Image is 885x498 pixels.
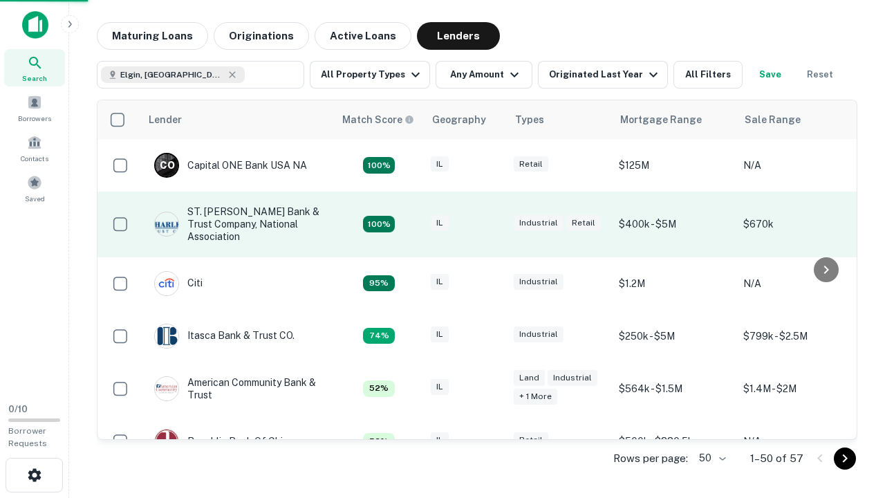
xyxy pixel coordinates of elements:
[155,377,178,400] img: picture
[515,111,544,128] div: Types
[834,448,856,470] button: Go to next page
[363,216,395,232] div: Capitalize uses an advanced AI algorithm to match your search with the best lender. The match sco...
[620,111,702,128] div: Mortgage Range
[4,129,65,167] a: Contacts
[155,430,178,453] img: picture
[432,111,486,128] div: Geography
[155,212,178,236] img: picture
[154,324,295,349] div: Itasca Bank & Trust CO.
[548,370,597,386] div: Industrial
[155,272,178,295] img: picture
[424,100,507,139] th: Geography
[363,380,395,397] div: Capitalize uses an advanced AI algorithm to match your search with the best lender. The match sco...
[748,61,792,89] button: Save your search to get updates of matches that match your search criteria.
[736,415,861,468] td: N/A
[514,156,548,172] div: Retail
[154,271,203,296] div: Citi
[310,61,430,89] button: All Property Types
[736,310,861,362] td: $799k - $2.5M
[431,215,449,231] div: IL
[160,158,174,173] p: C O
[816,387,885,454] iframe: Chat Widget
[363,275,395,292] div: Capitalize uses an advanced AI algorithm to match your search with the best lender. The match sco...
[736,100,861,139] th: Sale Range
[315,22,411,50] button: Active Loans
[154,205,320,243] div: ST. [PERSON_NAME] Bank & Trust Company, National Association
[21,153,48,164] span: Contacts
[214,22,309,50] button: Originations
[22,73,47,84] span: Search
[8,404,28,414] span: 0 / 10
[8,426,47,448] span: Borrower Requests
[417,22,500,50] button: Lenders
[736,139,861,192] td: N/A
[514,370,545,386] div: Land
[154,429,306,454] div: Republic Bank Of Chicago
[431,379,449,395] div: IL
[155,324,178,348] img: picture
[140,100,334,139] th: Lender
[538,61,668,89] button: Originated Last Year
[431,274,449,290] div: IL
[149,111,182,128] div: Lender
[120,68,224,81] span: Elgin, [GEOGRAPHIC_DATA], [GEOGRAPHIC_DATA]
[4,169,65,207] a: Saved
[673,61,743,89] button: All Filters
[613,450,688,467] p: Rows per page:
[342,112,411,127] h6: Match Score
[514,215,563,231] div: Industrial
[4,49,65,86] a: Search
[342,112,414,127] div: Capitalize uses an advanced AI algorithm to match your search with the best lender. The match sco...
[798,61,842,89] button: Reset
[18,113,51,124] span: Borrowers
[334,100,424,139] th: Capitalize uses an advanced AI algorithm to match your search with the best lender. The match sco...
[431,432,449,448] div: IL
[745,111,801,128] div: Sale Range
[22,11,48,39] img: capitalize-icon.png
[514,389,557,405] div: + 1 more
[363,328,395,344] div: Capitalize uses an advanced AI algorithm to match your search with the best lender. The match sco...
[514,432,548,448] div: Retail
[612,192,736,257] td: $400k - $5M
[612,100,736,139] th: Mortgage Range
[693,448,728,468] div: 50
[514,326,563,342] div: Industrial
[549,66,662,83] div: Originated Last Year
[97,22,208,50] button: Maturing Loans
[154,153,307,178] div: Capital ONE Bank USA NA
[612,415,736,468] td: $500k - $880.5k
[612,310,736,362] td: $250k - $5M
[736,362,861,415] td: $1.4M - $2M
[514,274,563,290] div: Industrial
[612,362,736,415] td: $564k - $1.5M
[436,61,532,89] button: Any Amount
[507,100,612,139] th: Types
[612,257,736,310] td: $1.2M
[750,450,803,467] p: 1–50 of 57
[566,215,601,231] div: Retail
[431,326,449,342] div: IL
[736,257,861,310] td: N/A
[363,157,395,174] div: Capitalize uses an advanced AI algorithm to match your search with the best lender. The match sco...
[736,192,861,257] td: $670k
[154,376,320,401] div: American Community Bank & Trust
[363,433,395,450] div: Capitalize uses an advanced AI algorithm to match your search with the best lender. The match sco...
[25,193,45,204] span: Saved
[612,139,736,192] td: $125M
[431,156,449,172] div: IL
[4,89,65,127] a: Borrowers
